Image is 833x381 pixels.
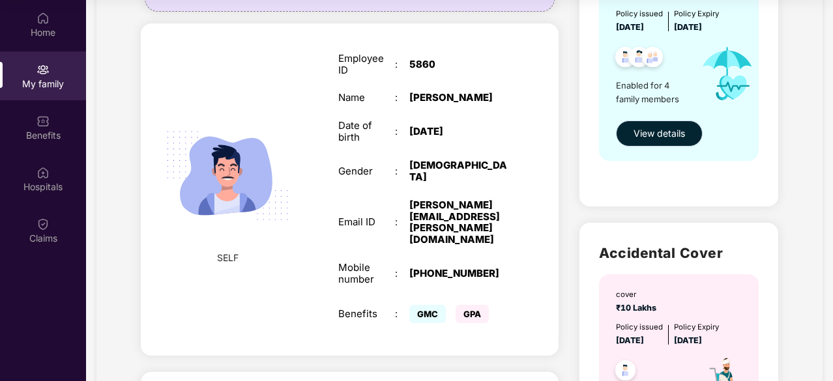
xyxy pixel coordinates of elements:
[616,79,691,106] span: Enabled for 4 family members
[637,43,669,75] img: svg+xml;base64,PHN2ZyB4bWxucz0iaHR0cDovL3d3dy53My5vcmcvMjAwMC9zdmciIHdpZHRoPSI0OC45NDMiIGhlaWdodD...
[616,303,660,313] span: ₹10 Lakhs
[674,335,702,345] span: [DATE]
[599,242,758,264] h2: Accidental Cover
[409,126,508,137] div: [DATE]
[616,22,644,32] span: [DATE]
[338,216,395,228] div: Email ID
[409,92,508,104] div: [PERSON_NAME]
[674,321,719,333] div: Policy Expiry
[37,218,50,231] img: svg+xml;base64,PHN2ZyBpZD0iQ2xhaW0iIHhtbG5zPSJodHRwOi8vd3d3LnczLm9yZy8yMDAwL3N2ZyIgd2lkdGg9IjIwIi...
[616,8,663,20] div: Policy issued
[338,262,395,285] div: Mobile number
[395,92,409,104] div: :
[338,120,395,143] div: Date of birth
[395,59,409,70] div: :
[338,53,395,76] div: Employee ID
[152,100,302,251] img: svg+xml;base64,PHN2ZyB4bWxucz0iaHR0cDovL3d3dy53My5vcmcvMjAwMC9zdmciIHdpZHRoPSIyMjQiIGhlaWdodD0iMT...
[674,22,702,32] span: [DATE]
[623,43,655,75] img: svg+xml;base64,PHN2ZyB4bWxucz0iaHR0cDovL3d3dy53My5vcmcvMjAwMC9zdmciIHdpZHRoPSI0OC45NDMiIGhlaWdodD...
[691,34,765,114] img: icon
[409,268,508,279] div: [PHONE_NUMBER]
[395,308,409,320] div: :
[338,308,395,320] div: Benefits
[616,120,703,147] button: View details
[395,165,409,177] div: :
[616,335,644,345] span: [DATE]
[456,305,489,323] span: GPA
[338,165,395,177] div: Gender
[37,166,50,179] img: svg+xml;base64,PHN2ZyBpZD0iSG9zcGl0YWxzIiB4bWxucz0iaHR0cDovL3d3dy53My5vcmcvMjAwMC9zdmciIHdpZHRoPS...
[338,92,395,104] div: Name
[37,115,50,128] img: svg+xml;base64,PHN2ZyBpZD0iQmVuZWZpdHMiIHhtbG5zPSJodHRwOi8vd3d3LnczLm9yZy8yMDAwL3N2ZyIgd2lkdGg9Ij...
[37,12,50,25] img: svg+xml;base64,PHN2ZyBpZD0iSG9tZSIgeG1sbnM9Imh0dHA6Ly93d3cudzMub3JnLzIwMDAvc3ZnIiB3aWR0aD0iMjAiIG...
[616,321,663,333] div: Policy issued
[37,63,50,76] img: svg+xml;base64,PHN2ZyB3aWR0aD0iMjAiIGhlaWdodD0iMjAiIHZpZXdCb3g9IjAgMCAyMCAyMCIgZmlsbD0ibm9uZSIgeG...
[395,216,409,228] div: :
[409,59,508,70] div: 5860
[409,160,508,183] div: [DEMOGRAPHIC_DATA]
[409,199,508,246] div: [PERSON_NAME][EMAIL_ADDRESS][PERSON_NAME][DOMAIN_NAME]
[395,126,409,137] div: :
[609,43,641,75] img: svg+xml;base64,PHN2ZyB4bWxucz0iaHR0cDovL3d3dy53My5vcmcvMjAwMC9zdmciIHdpZHRoPSI0OC45NDMiIGhlaWdodD...
[395,268,409,279] div: :
[616,289,660,300] div: cover
[409,305,446,323] span: GMC
[217,251,239,265] span: SELF
[674,8,719,20] div: Policy Expiry
[634,126,685,141] span: View details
